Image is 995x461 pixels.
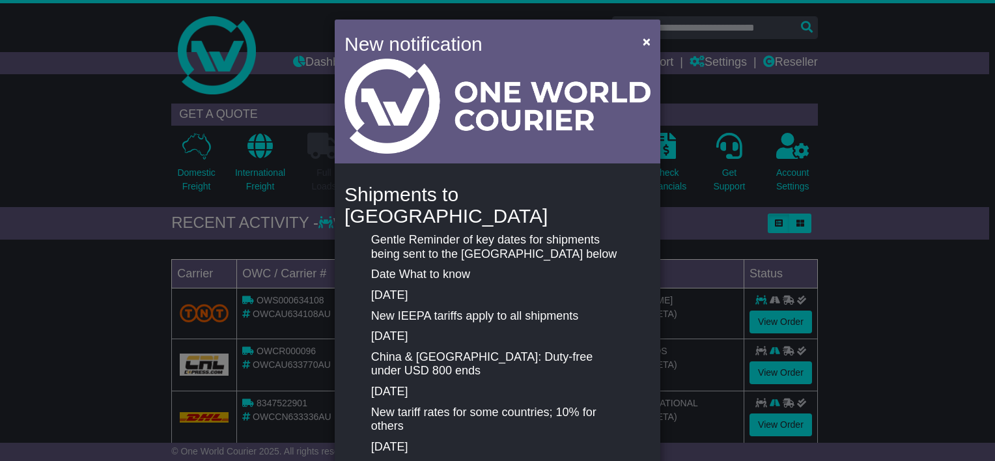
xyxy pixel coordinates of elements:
p: [DATE] [371,288,624,303]
h4: Shipments to [GEOGRAPHIC_DATA] [344,184,651,227]
p: China & [GEOGRAPHIC_DATA]: Duty-free under USD 800 ends [371,350,624,378]
img: Light [344,59,651,154]
p: New IEEPA tariffs apply to all shipments [371,309,624,324]
p: New tariff rates for some countries; 10% for others [371,406,624,434]
p: [DATE] [371,440,624,454]
h4: New notification [344,29,624,59]
p: Date What to know [371,268,624,282]
p: [DATE] [371,329,624,344]
span: × [643,34,651,49]
button: Close [636,28,657,55]
p: [DATE] [371,385,624,399]
p: Gentle Reminder of key dates for shipments being sent to the [GEOGRAPHIC_DATA] below [371,233,624,261]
